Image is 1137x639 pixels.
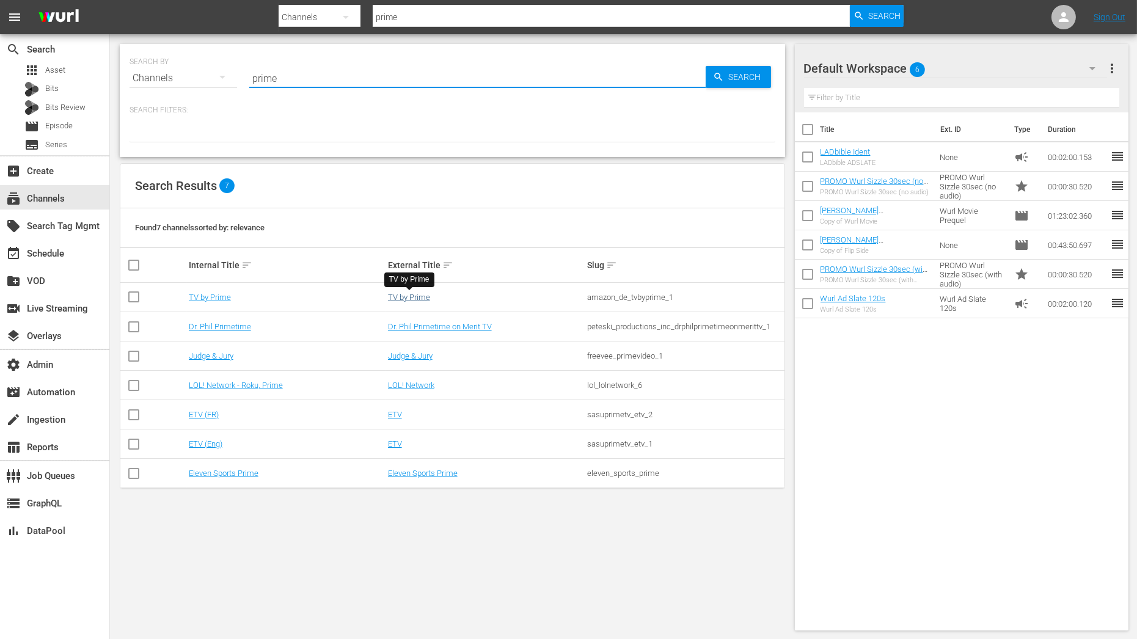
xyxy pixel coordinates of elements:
[6,164,21,178] span: Create
[29,3,88,32] img: ans4CAIJ8jUAAAAAAAAAAAAAAAAAAAAAAAAgQb4GAAAAAAAAAAAAAAAAAAAAAAAAJMjXAAAAAAAAAAAAAAAAAAAAAAAAgAT5G...
[6,219,21,233] span: Search Tag Mgmt
[1014,208,1029,223] span: Episode
[821,265,930,283] a: PROMO Wurl Sizzle 30sec (with audio)
[189,439,222,448] a: ETV (Eng)
[587,410,783,419] div: sasuprimetv_etv_2
[388,469,458,478] a: Eleven Sports Prime
[1105,54,1119,83] button: more_vert
[1110,296,1125,310] span: reorder
[1043,260,1110,289] td: 00:00:30.520
[1105,61,1119,76] span: more_vert
[388,322,492,331] a: Dr. Phil Primetime on Merit TV
[1014,179,1029,194] span: Promo
[6,440,21,455] span: Reports
[6,412,21,427] span: Ingestion
[587,351,783,360] div: freevee_primevideo_1
[1014,150,1029,164] span: Ad
[388,381,434,390] a: LOL! Network
[189,410,219,419] a: ETV (FR)
[219,178,235,193] span: 7
[6,357,21,372] span: Admin
[6,301,21,316] span: Live Streaming
[587,439,783,448] div: sasuprimetv_etv_1
[1094,12,1125,22] a: Sign Out
[1014,296,1029,311] span: Ad
[910,57,925,82] span: 6
[45,139,67,151] span: Series
[189,469,258,478] a: Eleven Sports Prime
[821,206,902,233] a: [PERSON_NAME][MEDICAL_DATA] [PERSON_NAME] Movie
[6,246,21,261] span: Schedule
[1110,237,1125,252] span: reorder
[135,178,217,193] span: Search Results
[388,439,402,448] a: ETV
[6,385,21,400] span: Automation
[189,258,384,272] div: Internal Title
[1014,267,1029,282] span: Promo
[606,260,617,271] span: sort
[821,235,928,263] a: [PERSON_NAME][MEDICAL_DATA] A [US_STATE] Minute
[1040,112,1114,147] th: Duration
[6,496,21,511] span: GraphQL
[1110,266,1125,281] span: reorder
[189,351,233,360] a: Judge & Jury
[6,274,21,288] span: VOD
[389,274,430,285] div: TV by Prime
[24,137,39,152] span: Series
[1043,142,1110,172] td: 00:02:00.153
[821,247,930,255] div: Copy of Flip Side
[1043,289,1110,318] td: 00:02:00.120
[189,322,251,331] a: Dr. Phil Primetime
[189,381,283,390] a: LOL! Network - Roku, Prime
[6,524,21,538] span: DataPool
[850,5,904,27] button: Search
[24,82,39,97] div: Bits
[130,105,775,115] p: Search Filters:
[587,322,783,331] div: peteski_productions_inc_drphilprimetimeonmerittv_1
[130,61,237,95] div: Channels
[1110,208,1125,222] span: reorder
[6,191,21,206] span: Channels
[1014,238,1029,252] span: Episode
[821,147,871,156] a: LADbible Ident
[935,260,1010,289] td: PROMO Wurl Sizzle 30sec (with audio)
[45,82,59,95] span: Bits
[935,172,1010,201] td: PROMO Wurl Sizzle 30sec (no audio)
[868,5,901,27] span: Search
[1007,112,1040,147] th: Type
[45,64,65,76] span: Asset
[1043,172,1110,201] td: 00:00:30.520
[6,42,21,57] span: Search
[821,177,929,195] a: PROMO Wurl Sizzle 30sec (no audio)
[1043,201,1110,230] td: 01:23:02.360
[821,112,934,147] th: Title
[24,63,39,78] span: Asset
[241,260,252,271] span: sort
[935,289,1010,318] td: Wurl Ad Slate 120s
[821,305,886,313] div: Wurl Ad Slate 120s
[935,230,1010,260] td: None
[821,276,930,284] div: PROMO Wurl Sizzle 30sec (with audio)
[189,293,231,302] a: TV by Prime
[587,381,783,390] div: lol_lolnetwork_6
[935,142,1010,172] td: None
[1043,230,1110,260] td: 00:43:50.697
[1110,178,1125,193] span: reorder
[821,294,886,303] a: Wurl Ad Slate 120s
[7,10,22,24] span: menu
[724,66,771,88] span: Search
[587,258,783,272] div: Slug
[821,217,930,225] div: Copy of Wurl Movie
[388,258,583,272] div: External Title
[821,188,930,196] div: PROMO Wurl Sizzle 30sec (no audio)
[45,101,86,114] span: Bits Review
[821,159,876,167] div: LADbible ADSLATE
[933,112,1007,147] th: Ext. ID
[804,51,1107,86] div: Default Workspace
[24,119,39,134] span: Episode
[587,469,783,478] div: eleven_sports_prime
[24,100,39,115] div: Bits Review
[442,260,453,271] span: sort
[388,293,430,302] a: TV by Prime
[1110,149,1125,164] span: reorder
